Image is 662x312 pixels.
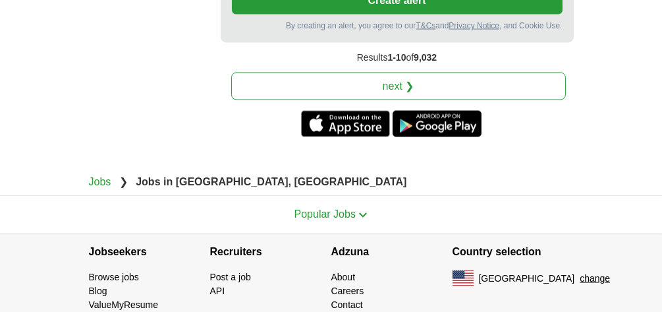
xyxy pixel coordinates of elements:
[136,176,406,187] strong: Jobs in [GEOGRAPHIC_DATA], [GEOGRAPHIC_DATA]
[387,52,406,63] span: 1-10
[89,176,111,187] a: Jobs
[331,272,356,282] a: About
[89,299,159,310] a: ValueMyResume
[210,286,225,296] a: API
[294,208,356,220] span: Popular Jobs
[301,111,390,137] a: Get the iPhone app
[231,73,566,100] a: next ❯
[449,21,499,30] a: Privacy Notice
[453,270,474,286] img: US flag
[453,234,574,270] h4: Country selection
[221,43,574,73] div: Results of
[580,272,610,286] button: change
[232,20,563,32] div: By creating an alert, you agree to our and , and Cookie Use.
[331,299,363,310] a: Contact
[331,286,364,296] a: Careers
[416,21,435,30] a: T&Cs
[414,52,437,63] span: 9,032
[210,272,251,282] a: Post a job
[479,272,575,286] span: [GEOGRAPHIC_DATA]
[89,272,139,282] a: Browse jobs
[358,212,368,218] img: toggle icon
[89,286,107,296] a: Blog
[119,176,128,187] span: ❯
[393,111,482,137] a: Get the Android app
